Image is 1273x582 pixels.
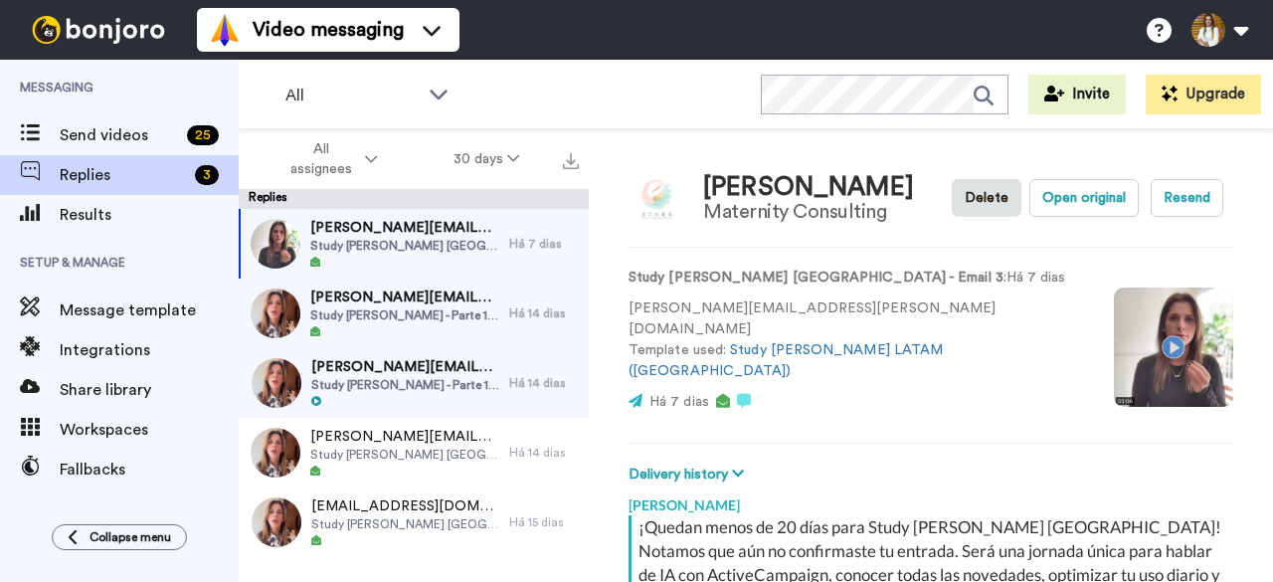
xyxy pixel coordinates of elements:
[509,375,579,391] div: Há 14 dias
[703,201,914,223] div: Maternity Consulting
[1151,179,1223,217] button: Resend
[509,236,579,252] div: Há 7 dias
[629,171,683,226] img: Image of Irene brusatin
[280,139,361,179] span: All assignees
[310,447,499,463] span: Study [PERSON_NAME] [GEOGRAPHIC_DATA] - Envío 1
[239,487,589,557] a: [EMAIL_ADDRESS][DOMAIN_NAME]Study [PERSON_NAME] [GEOGRAPHIC_DATA] - Envío 1Há 15 dias
[629,268,1084,289] p: : Há 7 dias
[60,163,187,187] span: Replies
[24,16,173,44] img: bj-logo-header-white.svg
[251,428,300,478] img: 27956ee2-fdfb-4e77-9b30-86764f74970b-thumb.jpg
[239,348,589,418] a: [PERSON_NAME][EMAIL_ADDRESS][DOMAIN_NAME]Study [PERSON_NAME] - Parte 1 (Email 2)Há 14 dias
[563,153,579,169] img: export.svg
[509,514,579,530] div: Há 15 dias
[90,529,171,545] span: Collapse menu
[311,496,499,516] span: [EMAIL_ADDRESS][DOMAIN_NAME]
[416,141,558,177] button: 30 days
[509,305,579,321] div: Há 14 dias
[311,357,499,377] span: [PERSON_NAME][EMAIL_ADDRESS][DOMAIN_NAME]
[52,524,187,550] button: Collapse menu
[253,16,404,44] span: Video messaging
[285,84,419,107] span: All
[310,218,499,238] span: [PERSON_NAME][EMAIL_ADDRESS][PERSON_NAME][DOMAIN_NAME]
[703,173,914,202] div: [PERSON_NAME]
[252,497,301,547] img: 27956ee2-fdfb-4e77-9b30-86764f74970b-thumb.jpg
[310,238,499,254] span: Study [PERSON_NAME] [GEOGRAPHIC_DATA] - Email 3
[1146,75,1261,114] button: Upgrade
[187,125,219,145] div: 25
[310,427,499,447] span: [PERSON_NAME][EMAIL_ADDRESS][PERSON_NAME][DOMAIN_NAME]
[239,209,589,279] a: [PERSON_NAME][EMAIL_ADDRESS][PERSON_NAME][DOMAIN_NAME]Study [PERSON_NAME] [GEOGRAPHIC_DATA] - Ema...
[310,307,499,323] span: Study [PERSON_NAME] - Parte 1 (Email 2)
[1028,75,1126,114] button: Invite
[629,343,943,378] a: Study [PERSON_NAME] LATAM ([GEOGRAPHIC_DATA])
[243,131,416,187] button: All assignees
[629,298,1084,382] p: [PERSON_NAME][EMAIL_ADDRESS][PERSON_NAME][DOMAIN_NAME] Template used:
[251,289,300,338] img: 8a054283-a111-4637-ac74-8a4b023aff33-thumb.jpg
[310,288,499,307] span: [PERSON_NAME][EMAIL_ADDRESS][PERSON_NAME][DOMAIN_NAME]
[557,144,585,174] button: Export all results that match these filters now.
[60,458,239,482] span: Fallbacks
[239,418,589,487] a: [PERSON_NAME][EMAIL_ADDRESS][PERSON_NAME][DOMAIN_NAME]Study [PERSON_NAME] [GEOGRAPHIC_DATA] - Env...
[60,418,239,442] span: Workspaces
[311,377,499,393] span: Study [PERSON_NAME] - Parte 1 (Email 2)
[952,179,1021,217] button: Delete
[649,395,709,409] span: Há 7 dias
[251,219,300,269] img: 4ee62dd0-b569-419f-ad55-d8591825e213-thumb.jpg
[239,279,589,348] a: [PERSON_NAME][EMAIL_ADDRESS][PERSON_NAME][DOMAIN_NAME]Study [PERSON_NAME] - Parte 1 (Email 2)Há 1...
[629,464,750,485] button: Delivery history
[209,14,241,46] img: vm-color.svg
[195,165,219,185] div: 3
[1029,179,1139,217] button: Open original
[629,271,1003,285] strong: Study [PERSON_NAME] [GEOGRAPHIC_DATA] - Email 3
[239,189,589,209] div: Replies
[60,203,239,227] span: Results
[629,485,1233,515] div: [PERSON_NAME]
[60,378,239,402] span: Share library
[311,516,499,532] span: Study [PERSON_NAME] [GEOGRAPHIC_DATA] - Envío 1
[60,123,179,147] span: Send videos
[60,338,239,362] span: Integrations
[509,445,579,461] div: Há 14 dias
[60,298,239,322] span: Message template
[252,358,301,408] img: 8a054283-a111-4637-ac74-8a4b023aff33-thumb.jpg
